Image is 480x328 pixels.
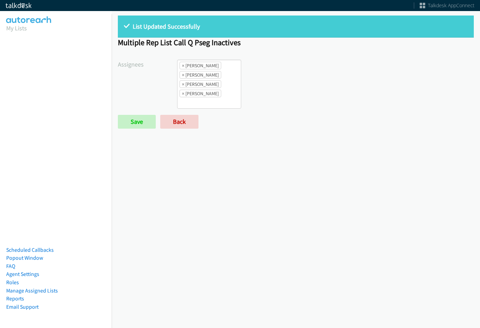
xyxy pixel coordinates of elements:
li: Charles Ross [180,62,221,69]
input: Save [118,115,156,129]
span: × [182,90,184,97]
a: Popout Window [6,255,43,261]
a: Talkdesk AppConnect [420,2,474,9]
h1: Multiple Rep List Call Q Pseg Inactives [118,38,474,47]
a: Roles [6,279,19,286]
a: Email Support [6,304,39,310]
label: Assignees [118,60,177,69]
span: × [182,71,184,78]
a: FAQ [6,263,15,269]
a: Scheduled Callbacks [6,247,54,253]
span: × [182,62,184,69]
li: Jasmin Martinez [180,80,221,88]
iframe: Resource Center [460,137,480,191]
a: Back [160,115,198,129]
a: Agent Settings [6,271,39,277]
p: List Updated Successfully [124,22,468,31]
li: Jordan Stehlik [180,90,221,97]
a: Manage Assigned Lists [6,287,58,294]
a: Reports [6,295,24,302]
span: × [182,81,184,88]
a: My Lists [6,24,27,32]
li: Daquaya Johnson [180,71,221,79]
